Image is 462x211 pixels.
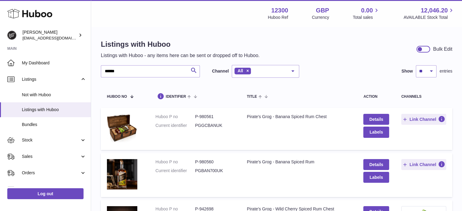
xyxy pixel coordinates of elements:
[363,172,389,183] button: Labels
[156,168,195,174] dt: Current identifier
[22,186,86,192] span: Usage
[403,15,455,20] span: AVAILABLE Stock Total
[363,127,389,138] button: Labels
[401,159,446,170] button: Link Channel
[22,77,80,82] span: Listings
[7,188,84,199] a: Log out
[195,159,234,165] dd: P-980560
[401,114,446,125] button: Link Channel
[440,68,452,74] span: entries
[402,68,413,74] label: Show
[409,117,436,122] span: Link Channel
[22,36,89,40] span: [EMAIL_ADDRESS][DOMAIN_NAME]
[268,15,288,20] div: Huboo Ref
[107,114,137,142] img: Pirate's Grog - Banana Spiced Rum Chest
[238,68,243,73] span: All
[22,122,86,128] span: Bundles
[409,162,436,167] span: Link Channel
[363,95,389,99] div: action
[156,123,195,128] dt: Current identifier
[401,95,446,99] div: channels
[403,6,455,20] a: 12,046.20 AVAILABLE Stock Total
[195,123,234,128] dd: PGGCBANUK
[107,95,127,99] span: Huboo no
[22,60,86,66] span: My Dashboard
[101,52,260,59] p: Listings with Huboo - any items here can be sent or dropped off to Huboo.
[421,6,448,15] span: 12,046.20
[363,114,389,125] a: Details
[361,6,373,15] span: 0.00
[433,46,452,53] div: Bulk Edit
[271,6,288,15] strong: 12300
[316,6,329,15] strong: GBP
[247,95,257,99] span: title
[353,6,380,20] a: 0.00 Total sales
[22,154,80,159] span: Sales
[363,159,389,170] a: Details
[247,114,351,120] div: Pirate's Grog - Banana Spiced Rum Chest
[22,29,77,41] div: [PERSON_NAME]
[22,92,86,98] span: Not with Huboo
[22,137,80,143] span: Stock
[312,15,329,20] div: Currency
[156,114,195,120] dt: Huboo P no
[353,15,380,20] span: Total sales
[156,159,195,165] dt: Huboo P no
[22,107,86,113] span: Listings with Huboo
[212,68,229,74] label: Channel
[107,159,137,189] img: Pirate's Grog - Banana Spiced Rum
[101,39,260,49] h1: Listings with Huboo
[7,31,16,40] img: internalAdmin-12300@internal.huboo.com
[22,170,80,176] span: Orders
[195,168,234,174] dd: PGBAN700UK
[247,159,351,165] div: Pirate's Grog - Banana Spiced Rum
[195,114,234,120] dd: P-980561
[166,95,186,99] span: identifier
